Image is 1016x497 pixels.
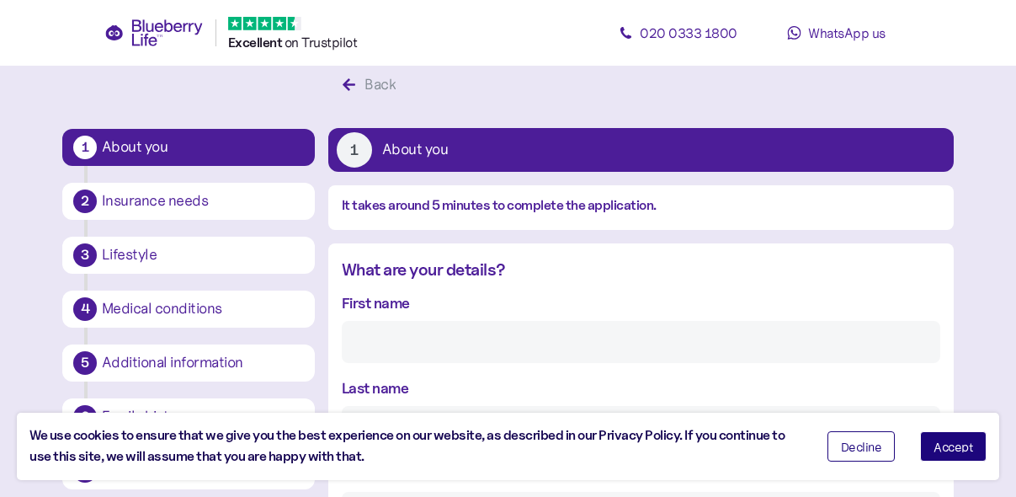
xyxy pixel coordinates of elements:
[62,345,315,382] button: 5Additional information
[342,195,940,216] div: It takes around 5 minutes to complete the application.
[342,291,410,314] label: First name
[640,24,737,41] span: 020 0333 1800
[841,441,882,452] span: Decline
[102,140,304,155] div: About you
[382,142,449,158] div: About you
[102,248,304,263] div: Lifestyle
[342,257,940,283] div: What are your details?
[808,24,886,41] span: WhatsApp us
[102,355,304,371] div: Additional information
[62,237,315,274] button: 3Lifestyle
[73,297,97,321] div: 4
[73,351,97,375] div: 5
[102,409,304,425] div: Family history
[603,16,754,50] a: 020 0333 1800
[62,129,315,166] button: 1About you
[73,136,97,159] div: 1
[73,190,97,213] div: 2
[29,425,802,468] div: We use cookies to ensure that we give you the best experience on our website, as described in our...
[102,302,304,317] div: Medical conditions
[228,35,285,51] span: Excellent ️
[62,291,315,328] button: 4Medical conditions
[827,431,896,462] button: Decline cookies
[102,194,304,209] div: Insurance needs
[364,73,396,96] div: Back
[62,183,315,220] button: 2Insurance needs
[73,405,97,429] div: 6
[62,398,315,436] button: 6Family history
[328,128,954,172] button: 1About you
[934,441,973,452] span: Accept
[920,431,987,462] button: Accept cookies
[342,377,409,399] label: Last name
[337,132,372,168] div: 1
[285,34,358,51] span: on Trustpilot
[73,243,97,267] div: 3
[761,16,912,50] a: WhatsApp us
[328,67,415,103] button: Back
